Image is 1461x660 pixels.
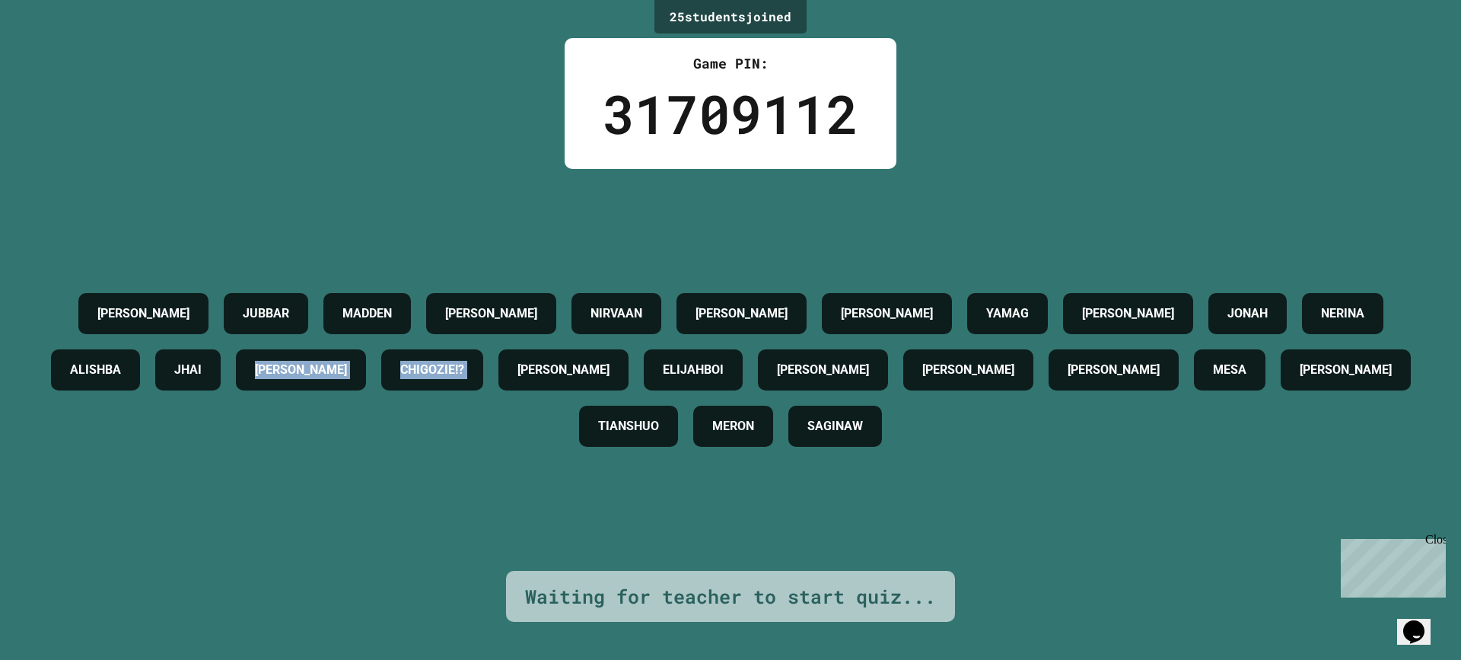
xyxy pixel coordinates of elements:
h4: JUBBAR [243,304,289,323]
h4: [PERSON_NAME] [255,361,347,379]
h4: [PERSON_NAME] [1082,304,1174,323]
h4: [PERSON_NAME] [1300,361,1392,379]
div: Chat with us now!Close [6,6,105,97]
h4: MESA [1213,361,1246,379]
h4: NERINA [1321,304,1364,323]
h4: [PERSON_NAME] [777,361,869,379]
h4: [PERSON_NAME] [517,361,610,379]
h4: [PERSON_NAME] [841,304,933,323]
h4: [PERSON_NAME] [922,361,1014,379]
h4: JHAI [174,361,202,379]
iframe: chat widget [1335,533,1446,598]
h4: NIRVAAN [590,304,642,323]
h4: [PERSON_NAME] [695,304,788,323]
div: Game PIN: [603,53,858,74]
h4: MADDEN [342,304,392,323]
h4: SAGINAW [807,417,863,435]
h4: JONAH [1227,304,1268,323]
h4: YAMAG [986,304,1029,323]
div: Waiting for teacher to start quiz... [525,582,936,611]
h4: [PERSON_NAME] [445,304,537,323]
h4: MERON [712,417,754,435]
h4: [PERSON_NAME] [1068,361,1160,379]
h4: ELIJAHBOI [663,361,724,379]
h4: TIANSHUO [598,417,659,435]
h4: ALISHBA [70,361,121,379]
iframe: chat widget [1397,599,1446,645]
h4: CHIGOZIE!? [400,361,464,379]
div: 31709112 [603,74,858,154]
h4: [PERSON_NAME] [97,304,189,323]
